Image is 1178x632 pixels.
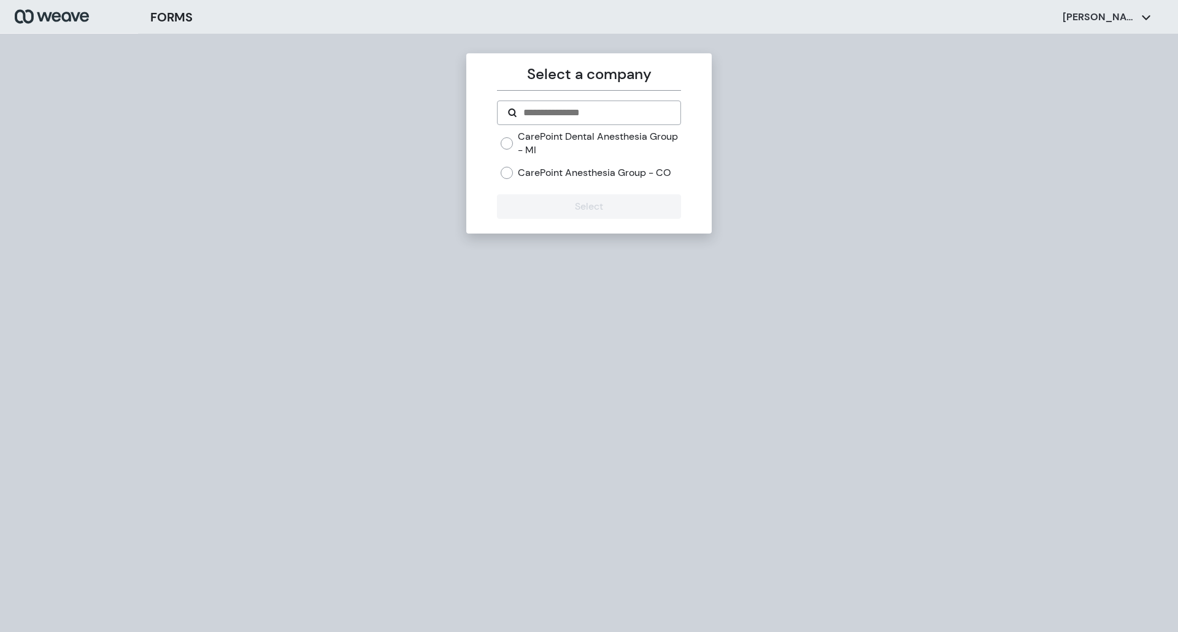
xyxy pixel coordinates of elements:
[518,130,680,156] label: CarePoint Dental Anesthesia Group - MI
[518,166,671,180] label: CarePoint Anesthesia Group - CO
[497,194,680,219] button: Select
[497,63,680,85] p: Select a company
[522,105,670,120] input: Search
[150,8,193,26] h3: FORMS
[1063,10,1136,24] p: [PERSON_NAME]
